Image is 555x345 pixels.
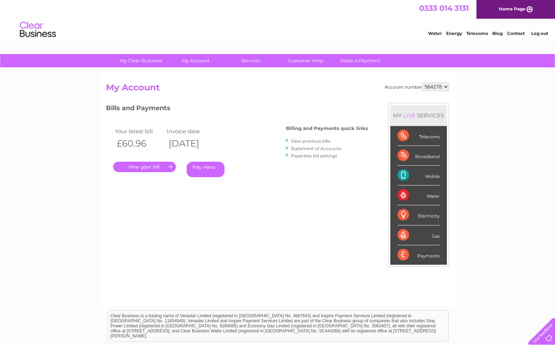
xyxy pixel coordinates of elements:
[390,105,447,126] div: MY SERVICES
[398,225,440,245] div: Gas
[111,54,171,67] a: My Clear Business
[507,31,525,36] a: Contact
[221,54,280,67] a: Services
[419,4,469,13] a: 0333 014 3131
[398,146,440,166] div: Broadband
[398,166,440,185] div: Mobile
[165,136,217,151] th: [DATE]
[398,245,440,265] div: Payments
[398,205,440,225] div: Electricity
[428,31,442,36] a: Water
[19,19,56,41] img: logo.png
[286,126,368,131] h4: Billing and Payments quick links
[531,31,548,36] a: Log out
[291,146,341,151] a: Statement of Accounts
[106,103,368,116] h3: Bills and Payments
[108,4,448,35] div: Clear Business is a trading name of Verastar Limited (registered in [GEOGRAPHIC_DATA] No. 3667643...
[113,136,165,151] th: £60.96
[398,126,440,146] div: Telecoms
[402,112,417,119] div: LIVE
[291,153,337,158] a: Paperless bill settings
[466,31,488,36] a: Telecoms
[106,82,449,96] h2: My Account
[113,126,165,136] td: Your latest bill
[330,54,390,67] a: Make A Payment
[187,162,225,177] a: Pay Here
[492,31,503,36] a: Blog
[398,185,440,205] div: Water
[113,162,176,172] a: .
[385,82,449,91] div: Account number
[446,31,462,36] a: Energy
[276,54,335,67] a: Customer Help
[165,126,217,136] td: Invoice date
[291,138,330,144] a: View previous bills
[166,54,226,67] a: My Account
